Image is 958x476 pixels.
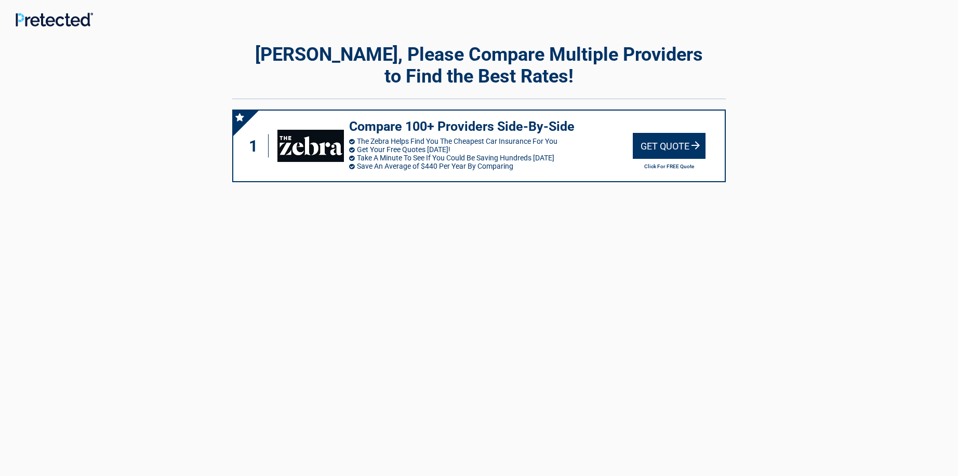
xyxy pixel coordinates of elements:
h3: Compare 100+ Providers Side-By-Side [349,118,633,135]
h2: [PERSON_NAME], Please Compare Multiple Providers to Find the Best Rates! [232,44,726,87]
li: Get Your Free Quotes [DATE]! [349,145,633,154]
div: Get Quote [633,133,706,159]
div: 1 [244,134,269,158]
li: Save An Average of $440 Per Year By Comparing [349,162,633,170]
img: Main Logo [16,12,93,26]
h2: Click For FREE Quote [633,164,706,169]
li: The Zebra Helps Find You The Cheapest Car Insurance For You [349,137,633,145]
img: thezebra's logo [277,130,344,162]
li: Take A Minute To See If You Could Be Saving Hundreds [DATE] [349,154,633,162]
